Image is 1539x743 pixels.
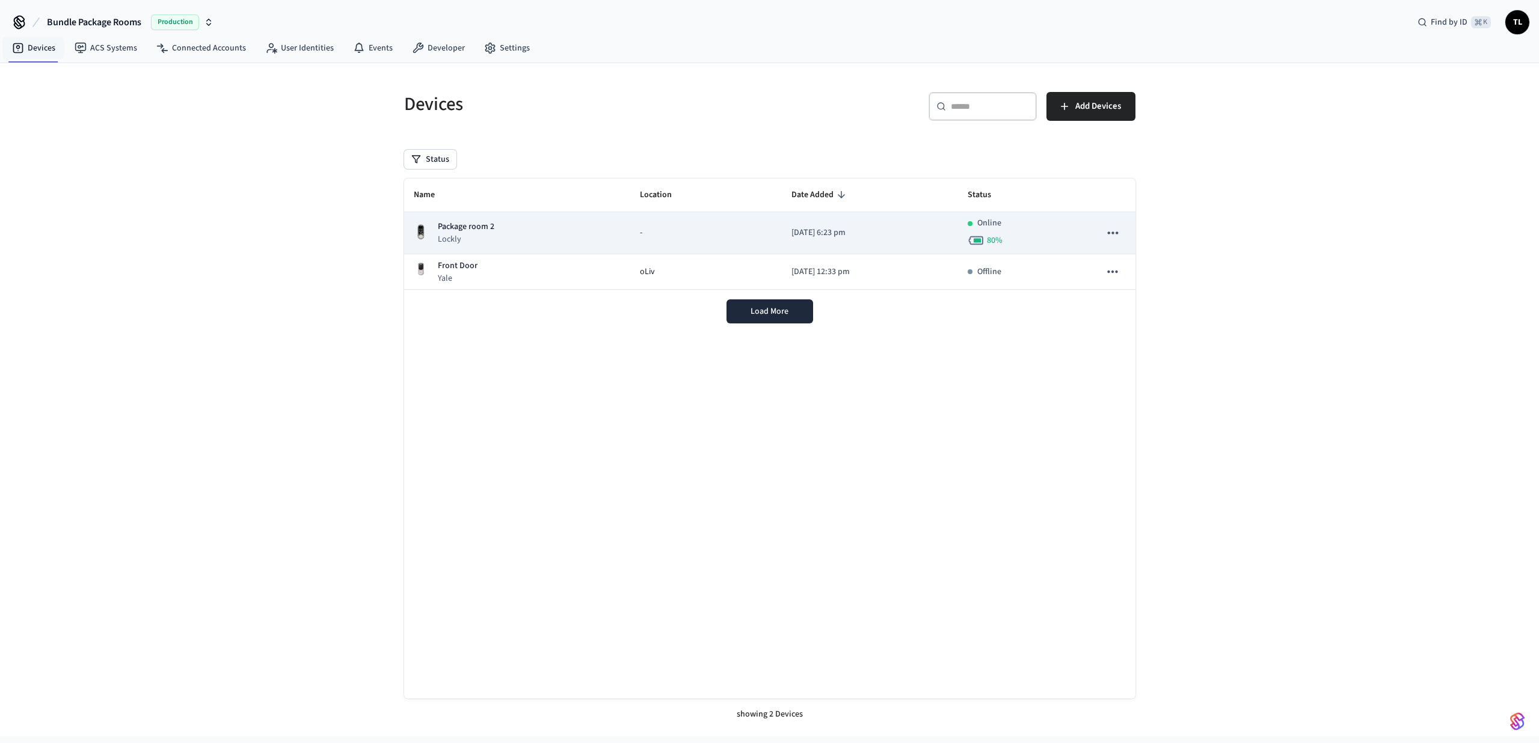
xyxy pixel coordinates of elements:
[47,15,141,29] span: Bundle Package Rooms
[402,37,475,59] a: Developer
[1471,16,1491,28] span: ⌘ K
[438,233,494,245] p: Lockly
[977,217,1001,230] p: Online
[791,227,948,239] p: [DATE] 6:23 pm
[475,37,539,59] a: Settings
[968,186,1007,204] span: Status
[640,186,687,204] span: Location
[751,305,788,317] span: Load More
[791,266,948,278] p: [DATE] 12:33 pm
[438,221,494,233] p: Package room 2
[404,179,1135,290] table: sticky table
[977,266,1001,278] p: Offline
[404,699,1135,730] div: showing 2 Devices
[1046,92,1135,121] button: Add Devices
[726,299,813,323] button: Load More
[404,150,456,169] button: Status
[1507,11,1528,33] span: TL
[1510,712,1525,731] img: SeamLogoGradient.69752ec5.svg
[1431,16,1467,28] span: Find by ID
[404,92,763,117] h5: Devices
[1408,11,1501,33] div: Find by ID⌘ K
[147,37,256,59] a: Connected Accounts
[987,234,1003,246] span: 80 %
[256,37,343,59] a: User Identities
[151,14,199,30] span: Production
[414,262,428,277] img: Yale Assure Touchscreen Wifi Smart Lock, Satin Nickel, Front
[343,37,402,59] a: Events
[414,186,450,204] span: Name
[414,224,428,241] img: Lockly Vision Lock, Front
[640,227,642,239] span: -
[791,186,849,204] span: Date Added
[438,260,478,272] p: Front Door
[1075,99,1121,114] span: Add Devices
[1505,10,1529,34] button: TL
[65,37,147,59] a: ACS Systems
[2,37,65,59] a: Devices
[438,272,478,284] p: Yale
[640,266,655,278] span: oLiv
